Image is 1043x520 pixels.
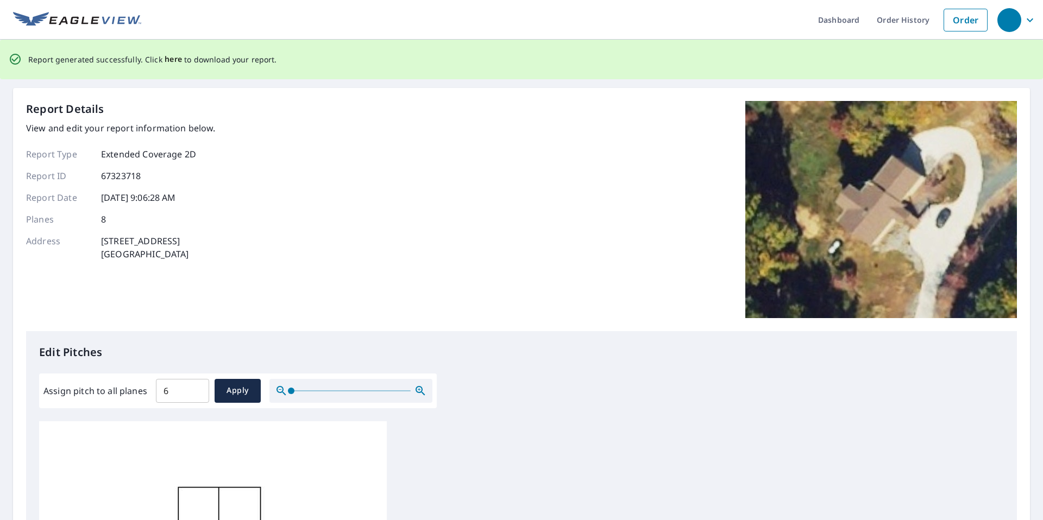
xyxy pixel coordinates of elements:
p: Report Date [26,191,91,204]
p: Report generated successfully. Click to download your report. [28,53,277,66]
p: Extended Coverage 2D [101,148,196,161]
p: [STREET_ADDRESS] [GEOGRAPHIC_DATA] [101,234,189,261]
p: Address [26,234,91,261]
p: Report Details [26,101,104,117]
p: 8 [101,213,106,226]
button: Apply [215,379,261,403]
span: Apply [223,384,252,397]
p: View and edit your report information below. [26,122,216,135]
p: Planes [26,213,91,226]
p: Report ID [26,169,91,182]
input: 00.0 [156,376,209,406]
p: [DATE] 9:06:28 AM [101,191,176,204]
a: Order [944,9,988,31]
p: Report Type [26,148,91,161]
p: 67323718 [101,169,141,182]
p: Edit Pitches [39,344,1004,360]
img: EV Logo [13,12,141,28]
label: Assign pitch to all planes [43,384,147,397]
button: here [165,53,183,66]
img: Top image [745,101,1017,318]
